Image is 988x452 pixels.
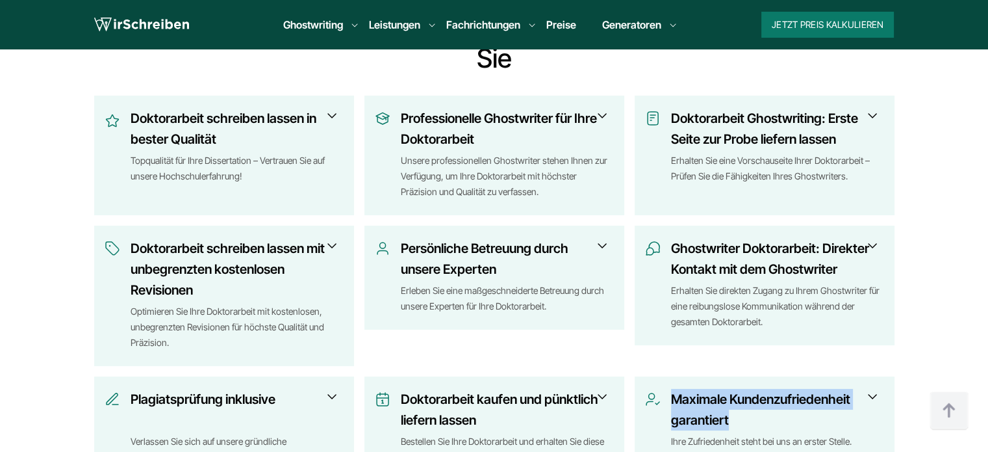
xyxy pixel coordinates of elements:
[131,304,344,351] div: Optimieren Sie Ihre Doktorarbeit mit kostenlosen, unbegrenzten Revisionen für höchste Qualität un...
[131,238,335,300] h3: Doktorarbeit schreiben lassen mit unbegrenzten kostenlosen Revisionen
[761,12,894,38] button: Jetzt Preis kalkulieren
[94,15,189,34] img: logo wirschreiben
[671,283,884,330] div: Erhalten Sie direkten Zugang zu Ihrem Ghostwriter für eine reibungslose Kommunikation während der...
[131,389,335,431] h3: Plagiatsprüfung inklusive
[283,17,343,33] a: Ghostwriting
[602,17,661,33] a: Generatoren
[671,153,884,200] div: Erhalten Sie eine Vorschauseite Ihrer Doktorarbeit – Prüfen Sie die Fähigkeiten Ihres Ghostwriters.
[375,392,390,407] img: Doktorarbeit kaufen und pünktlich liefern lassen
[671,389,876,431] h3: Maximale Kundenzufriedenheit garantiert
[930,392,969,431] img: button top
[131,153,344,200] div: Topqualität für Ihre Dissertation – Vertrauen Sie auf unsere Hochschulerfahrung!
[105,241,120,256] img: Doktorarbeit schreiben lassen mit unbegrenzten kostenlosen Revisionen
[375,241,390,256] img: Persönliche Betreuung durch unsere Experten
[375,111,390,126] img: Professionelle Ghostwriter für Ihre Doktorarbeit
[401,389,605,431] h3: Doktorarbeit kaufen und pünktlich liefern lassen
[401,108,605,150] h3: Professionelle Ghostwriter für Ihre Doktorarbeit
[671,108,876,150] h3: Doktorarbeit Ghostwriting: Erste Seite zur Probe liefern lassen
[671,238,876,280] h3: Ghostwriter Doktorarbeit: Direkter Kontakt mit dem Ghostwriter
[546,18,576,31] a: Preise
[105,111,120,131] img: Doktorarbeit schreiben lassen in bester Qualität
[401,238,605,280] h3: Persönliche Betreuung durch unsere Experten
[401,283,614,314] div: Erleben Sie eine maßgeschneiderte Betreuung durch unsere Experten für Ihre Doktorarbeit.
[645,241,661,256] img: Ghostwriter Doktorarbeit: Direkter Kontakt mit dem Ghostwriter
[645,392,661,407] img: Maximale Kundenzufriedenheit garantiert
[645,111,661,126] img: Doktorarbeit Ghostwriting: Erste Seite zur Probe liefern lassen
[131,108,335,150] h3: Doktorarbeit schreiben lassen in bester Qualität
[105,392,120,407] img: Plagiatsprüfung inklusive
[369,17,420,33] a: Leistungen
[446,17,520,33] a: Fachrichtungen
[401,153,614,200] div: Unsere professionellen Ghostwriter stehen Ihnen zur Verfügung, um Ihre Doktorarbeit mit höchster ...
